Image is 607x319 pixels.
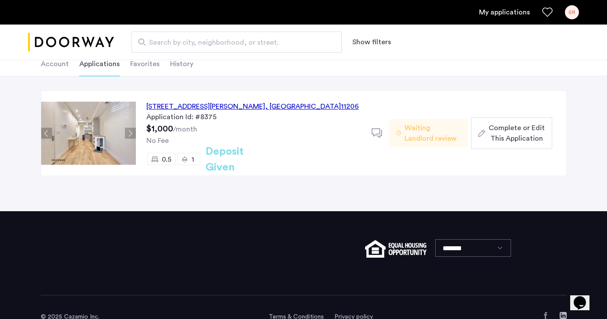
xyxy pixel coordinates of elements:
[146,101,359,112] div: [STREET_ADDRESS][PERSON_NAME] 11206
[125,128,136,139] button: Next apartment
[479,7,530,18] a: My application
[41,52,69,76] li: Account
[41,128,52,139] button: Previous apartment
[206,144,275,175] h2: Deposit Given
[28,26,114,59] a: Cazamio logo
[173,126,197,133] sub: /month
[28,26,114,59] img: logo
[162,156,171,163] span: 0.5
[146,124,173,133] span: $1,000
[565,5,579,19] div: SR
[79,52,120,76] li: Applications
[560,312,567,319] a: LinkedIn
[192,156,194,163] span: 1
[542,7,553,18] a: Favorites
[265,103,341,110] span: , [GEOGRAPHIC_DATA]
[471,117,552,149] button: button
[41,102,136,165] img: Apartment photo
[146,112,361,122] div: Application Id: #8375
[542,312,549,319] a: Facebook
[570,284,598,310] iframe: chat widget
[365,240,426,258] img: equal-housing.png
[352,37,391,47] button: Show or hide filters
[170,52,193,76] li: History
[149,37,317,48] span: Search by city, neighborhood, or street.
[405,123,461,144] span: Waiting Landlord review
[435,239,511,257] select: Language select
[131,32,342,53] input: Apartment Search
[130,52,160,76] li: Favorites
[146,137,169,144] span: No Fee
[489,123,545,144] span: Complete or Edit This Application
